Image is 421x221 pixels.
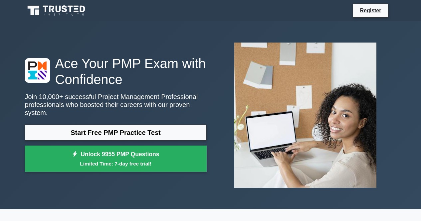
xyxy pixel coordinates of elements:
[25,146,207,172] a: Unlock 9955 PMP QuestionsLimited Time: 7-day free trial!
[25,125,207,141] a: Start Free PMP Practice Test
[25,93,207,117] p: Join 10,000+ successful Project Management Professional professionals who boosted their careers w...
[25,55,207,87] h1: Ace Your PMP Exam with Confidence
[356,6,385,15] a: Register
[33,160,198,167] small: Limited Time: 7-day free trial!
